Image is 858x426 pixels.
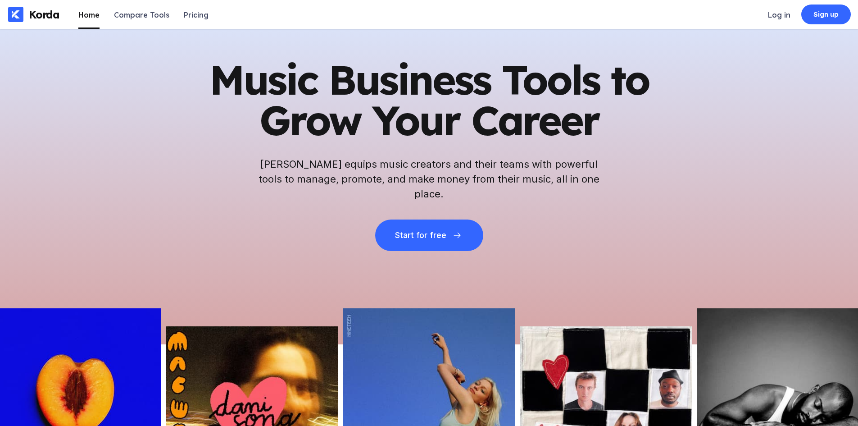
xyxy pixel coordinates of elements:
a: Sign up [801,5,851,24]
h1: Music Business Tools to Grow Your Career [209,60,650,141]
h2: [PERSON_NAME] equips music creators and their teams with powerful tools to manage, promote, and m... [258,157,600,202]
div: Log in [768,10,790,19]
div: Pricing [184,10,209,19]
button: Start for free [375,220,483,251]
div: Home [78,10,100,19]
div: Compare Tools [114,10,169,19]
div: Korda [29,8,59,21]
div: Start for free [395,231,446,240]
div: Sign up [813,10,839,19]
